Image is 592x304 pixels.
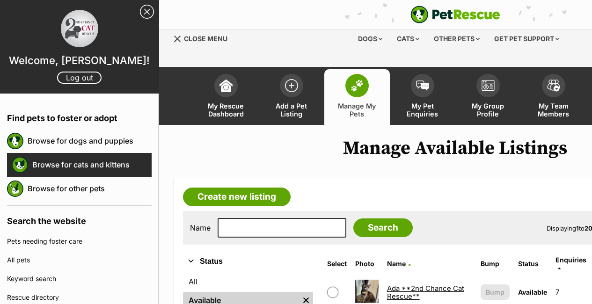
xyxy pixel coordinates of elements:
[518,288,547,296] span: Available
[140,5,154,19] a: Close Sidebar
[410,6,500,23] img: logo-e224e6f780fb5917bec1dbf3a21bbac754714ae5b6737aabdf751b685950b380.svg
[183,273,313,290] a: All
[61,10,98,47] img: profile image
[477,253,513,275] th: Bump
[521,69,586,125] a: My Team Members
[387,260,411,268] a: Name
[351,80,364,92] img: manage-my-pets-icon-02211641906a0b7f246fdf0571729dbe1e7629f14944591b6c1af311fb30b64b.svg
[482,80,495,91] img: group-profile-icon-3fa3cf56718a62981997c0bc7e787c4b2cf8bcc04b72c1350f741eb67cf2f40e.svg
[183,188,291,206] a: Create new listing
[481,284,510,300] button: Bump
[270,102,313,118] span: Add a Pet Listing
[12,157,28,173] img: petrescue logo
[193,69,259,125] a: My Rescue Dashboard
[7,269,152,288] a: Keyword search
[514,253,551,275] th: Status
[387,260,406,268] span: Name
[7,232,152,251] a: Pets needing foster care
[547,80,560,92] img: team-members-icon-5396bd8760b3fe7c0b43da4ab00e1e3bb1a5d9ba89233759b79545d2d3fc5d0d.svg
[410,6,500,23] a: PetRescue
[183,255,313,268] button: Status
[7,251,152,269] a: All pets
[7,103,152,129] h4: Find pets to foster or adopt
[205,102,247,118] span: My Rescue Dashboard
[390,69,455,125] a: My Pet Enquiries
[467,102,509,118] span: My Group Profile
[576,224,579,232] strong: 1
[219,79,233,92] img: dashboard-icon-eb2f2d2d3e046f16d808141f083e7271f6b2e854fb5c12c21221c1fb7104beca.svg
[416,80,429,91] img: pet-enquiries-icon-7e3ad2cf08bfb03b45e93fb7055b45f3efa6380592205ae92323e6603595dc1f.svg
[323,253,351,275] th: Select
[486,287,504,297] span: Bump
[355,280,379,303] img: Ada **2nd Chance Cat Rescue**
[488,29,566,48] div: Get pet support
[555,256,586,264] span: translation missing: en.admin.listings.index.attributes.enquiries
[351,253,382,275] th: Photo
[259,69,324,125] a: Add a Pet Listing
[555,256,586,271] a: Enquiries
[173,29,234,46] a: Menu
[455,69,521,125] a: My Group Profile
[190,224,211,232] label: Name
[285,79,298,92] img: add-pet-listing-icon-0afa8454b4691262ce3f59096e99ab1cd57d4a30225e0717b998d2c9b9846f56.svg
[28,131,152,151] a: Browse for dogs and puppies
[336,102,378,118] span: Manage My Pets
[324,69,390,125] a: Manage My Pets
[184,35,227,43] span: Close menu
[351,29,389,48] div: Dogs
[427,29,486,48] div: Other pets
[387,284,464,301] a: Ada **2nd Chance Cat Rescue**
[390,29,426,48] div: Cats
[7,181,23,197] img: petrescue logo
[57,72,102,84] a: Log out
[7,133,23,149] img: petrescue logo
[533,102,575,118] span: My Team Members
[402,102,444,118] span: My Pet Enquiries
[353,218,413,237] input: Search
[32,155,152,174] a: Browse for cats and kittens
[28,179,152,198] a: Browse for other pets
[7,206,152,232] h4: Search the website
